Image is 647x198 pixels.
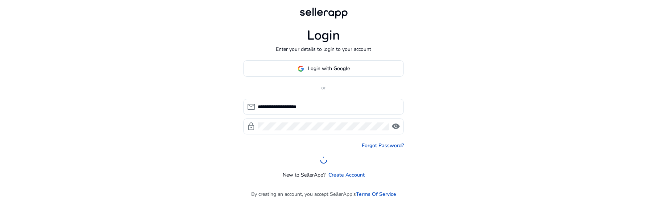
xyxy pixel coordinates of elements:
p: or [243,84,404,92]
button: Login with Google [243,60,404,77]
a: Create Account [328,171,365,179]
img: google-logo.svg [298,65,304,72]
a: Terms Of Service [356,190,396,198]
span: Login with Google [308,65,350,72]
h1: Login [307,28,340,43]
p: New to SellerApp? [283,171,325,179]
span: lock [247,122,256,131]
p: Enter your details to login to your account [276,45,371,53]
span: visibility [391,122,400,131]
span: mail [247,102,256,111]
a: Forgot Password? [362,142,404,149]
